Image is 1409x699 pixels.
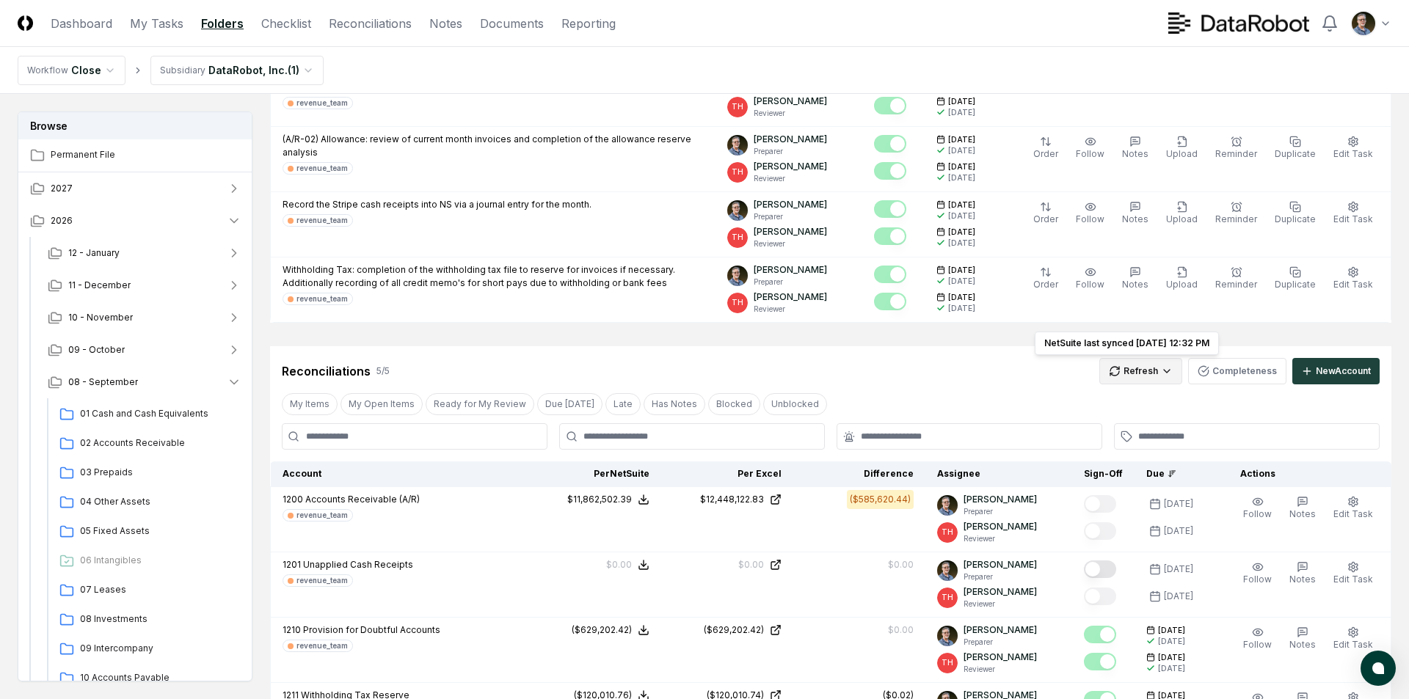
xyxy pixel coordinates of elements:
[964,558,1037,571] p: [PERSON_NAME]
[874,162,906,180] button: Mark complete
[1084,522,1116,540] button: Mark complete
[54,636,241,662] a: 09 Intercompany
[426,393,534,415] button: Ready for My Review
[754,160,827,173] p: [PERSON_NAME]
[1122,279,1148,290] span: Notes
[1352,12,1375,35] img: ACg8ocIKkWkSBt61NmUwqxQxRTOE9S1dAxJWMQCA-dosXduSGjW8Ryxq=s96-c
[700,493,764,506] div: $12,448,122.83
[130,15,183,32] a: My Tasks
[529,461,661,487] th: Per NetSuite
[537,393,602,415] button: Due Today
[1330,493,1376,524] button: Edit Task
[937,626,958,646] img: ACg8ocIKkWkSBt61NmUwqxQxRTOE9S1dAxJWMQCA-dosXduSGjW8Ryxq=s96-c
[1333,213,1373,224] span: Edit Task
[1330,558,1376,589] button: Edit Task
[296,640,348,651] div: revenue_team
[704,623,764,637] div: ($629,202.42)
[1076,213,1104,224] span: Follow
[1333,639,1373,650] span: Edit Task
[738,558,764,571] div: $0.00
[754,263,827,277] p: [PERSON_NAME]
[18,56,324,85] nav: breadcrumb
[51,182,73,195] span: 2027
[160,64,205,77] div: Subsidiary
[673,558,782,571] a: $0.00
[1316,365,1371,378] div: New Account
[1272,133,1319,164] button: Duplicate
[1073,263,1107,294] button: Follow
[754,198,827,211] p: [PERSON_NAME]
[732,101,743,112] span: TH
[1292,358,1380,384] button: NewAccount
[80,554,236,567] span: 06 Intangibles
[754,146,827,157] p: Preparer
[754,225,827,238] p: [PERSON_NAME]
[1158,625,1185,636] span: [DATE]
[925,461,1072,487] th: Assignee
[1119,133,1151,164] button: Notes
[1272,198,1319,229] button: Duplicate
[1099,358,1182,384] button: Refresh
[1361,651,1396,686] button: atlas-launcher
[754,238,827,249] p: Reviewer
[606,558,649,571] button: $0.00
[964,493,1037,506] p: [PERSON_NAME]
[27,64,68,77] div: Workflow
[1164,590,1193,603] div: [DATE]
[964,623,1037,637] p: [PERSON_NAME]
[661,461,793,487] th: Per Excel
[727,135,748,155] img: ACg8ocIKkWkSBt61NmUwqxQxRTOE9S1dAxJWMQCA-dosXduSGjW8Ryxq=s96-c
[1084,653,1116,670] button: Mark complete
[54,519,241,545] a: 05 Fixed Assets
[1146,467,1205,480] div: Due
[964,585,1037,599] p: [PERSON_NAME]
[1072,461,1135,487] th: Sign-Off
[763,393,827,415] button: Unblocked
[572,623,632,637] div: ($629,202.42)
[18,172,253,205] button: 2027
[296,163,348,174] div: revenue_team
[754,277,827,288] p: Preparer
[36,366,253,398] button: 08 - September
[80,642,236,655] span: 09 Intercompany
[36,301,253,334] button: 10 - November
[948,200,975,211] span: [DATE]
[1076,279,1104,290] span: Follow
[964,571,1037,582] p: Preparer
[964,599,1037,610] p: Reviewer
[1168,12,1309,34] img: DataRobot logo
[1212,198,1260,229] button: Reminder
[296,215,348,226] div: revenue_team
[754,95,827,108] p: [PERSON_NAME]
[80,612,236,626] span: 08 Investments
[874,97,906,114] button: Mark complete
[948,292,975,303] span: [DATE]
[1084,560,1116,578] button: Mark complete
[68,246,120,260] span: 12 - January
[1084,626,1116,643] button: Mark complete
[1033,213,1058,224] span: Order
[303,559,413,570] span: Unapplied Cash Receipts
[1122,148,1148,159] span: Notes
[673,493,782,506] a: $12,448,122.83
[727,200,748,221] img: ACg8ocIKkWkSBt61NmUwqxQxRTOE9S1dAxJWMQCA-dosXduSGjW8Ryxq=s96-c
[68,311,133,324] span: 10 - November
[1240,623,1275,654] button: Follow
[948,107,975,118] div: [DATE]
[1073,133,1107,164] button: Follow
[54,548,241,574] a: 06 Intangibles
[567,493,649,506] button: $11,862,502.39
[1289,508,1316,519] span: Notes
[296,575,348,586] div: revenue_team
[1330,623,1376,654] button: Edit Task
[1333,148,1373,159] span: Edit Task
[888,558,914,571] div: $0.00
[54,489,241,516] a: 04 Other Assets
[874,266,906,283] button: Mark complete
[329,15,412,32] a: Reconciliations
[1073,198,1107,229] button: Follow
[964,664,1037,675] p: Reviewer
[80,583,236,596] span: 07 Leases
[1243,508,1272,519] span: Follow
[1033,279,1058,290] span: Order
